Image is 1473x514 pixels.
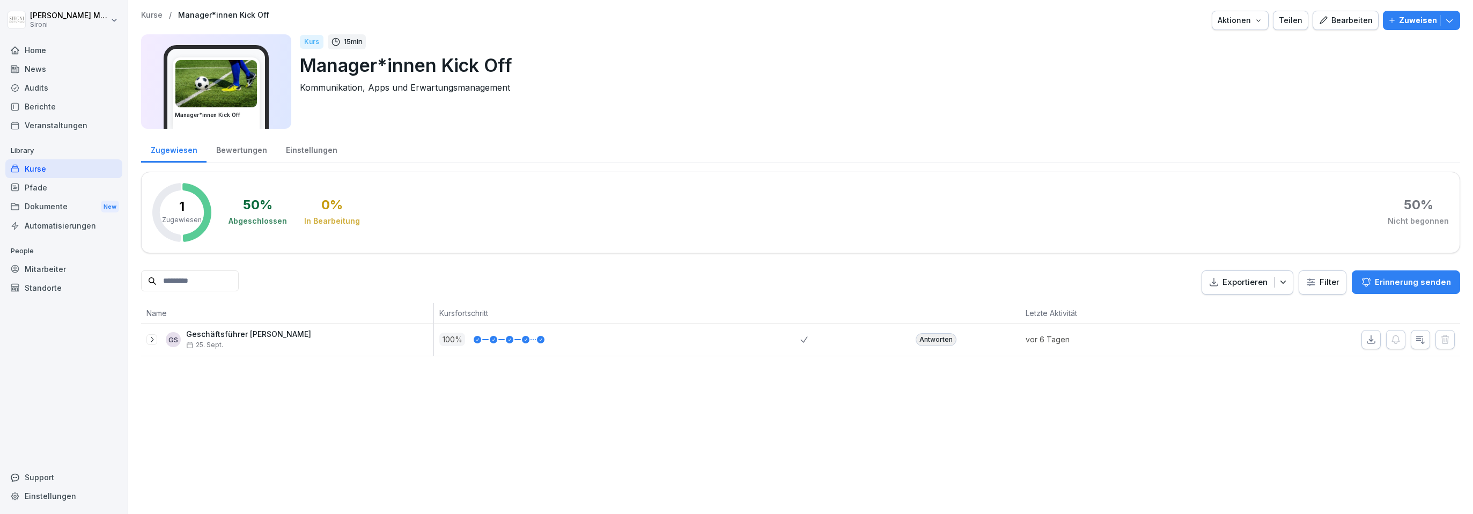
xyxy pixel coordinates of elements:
[5,116,122,135] a: Veranstaltungen
[321,199,343,211] div: 0 %
[300,35,323,49] div: Kurs
[276,135,347,163] a: Einstellungen
[146,307,428,319] p: Name
[162,215,202,225] p: Zugewiesen
[1313,11,1379,30] button: Bearbeiten
[1352,270,1460,294] button: Erinnerung senden
[179,200,185,213] p: 1
[169,11,172,20] p: /
[30,21,108,28] p: Sironi
[1306,277,1339,288] div: Filter
[1222,276,1268,289] p: Exportieren
[175,111,257,119] h3: Manager*innen Kick Off
[186,341,223,349] span: 25. Sept.
[5,142,122,159] p: Library
[1375,276,1451,288] p: Erinnerung senden
[5,97,122,116] a: Berichte
[5,197,122,217] a: DokumenteNew
[207,135,276,163] a: Bewertungen
[1026,307,1198,319] p: Letzte Aktivität
[300,81,1452,94] p: Kommunikation, Apps und Erwartungsmanagement
[5,260,122,278] a: Mitarbeiter
[1319,14,1373,26] div: Bearbeiten
[101,201,119,213] div: New
[1404,199,1433,211] div: 50 %
[30,11,108,20] p: [PERSON_NAME] Malec
[1399,14,1437,26] p: Zuweisen
[141,135,207,163] a: Zugewiesen
[916,333,956,346] div: Antworten
[166,332,181,347] div: GS
[5,41,122,60] a: Home
[1026,334,1204,345] p: vor 6 Tagen
[300,52,1452,79] p: Manager*innen Kick Off
[141,11,163,20] a: Kurse
[243,199,272,211] div: 50 %
[1212,11,1269,30] button: Aktionen
[178,11,269,20] a: Manager*innen Kick Off
[5,159,122,178] a: Kurse
[5,60,122,78] a: News
[1383,11,1460,30] button: Zuweisen
[175,60,257,107] img: i4ui5288c8k9896awxn1tre9.png
[1218,14,1263,26] div: Aktionen
[1388,216,1449,226] div: Nicht begonnen
[5,468,122,487] div: Support
[5,243,122,260] p: People
[1299,271,1346,294] button: Filter
[5,197,122,217] div: Dokumente
[439,333,465,346] p: 100 %
[229,216,287,226] div: Abgeschlossen
[1273,11,1308,30] button: Teilen
[304,216,360,226] div: In Bearbeitung
[1202,270,1293,295] button: Exportieren
[1279,14,1302,26] div: Teilen
[5,216,122,235] a: Automatisierungen
[186,330,311,339] p: Geschäftsführer [PERSON_NAME]
[5,487,122,505] a: Einstellungen
[439,307,795,319] p: Kursfortschritt
[5,78,122,97] a: Audits
[5,278,122,297] a: Standorte
[344,36,363,47] p: 15 min
[5,178,122,197] a: Pfade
